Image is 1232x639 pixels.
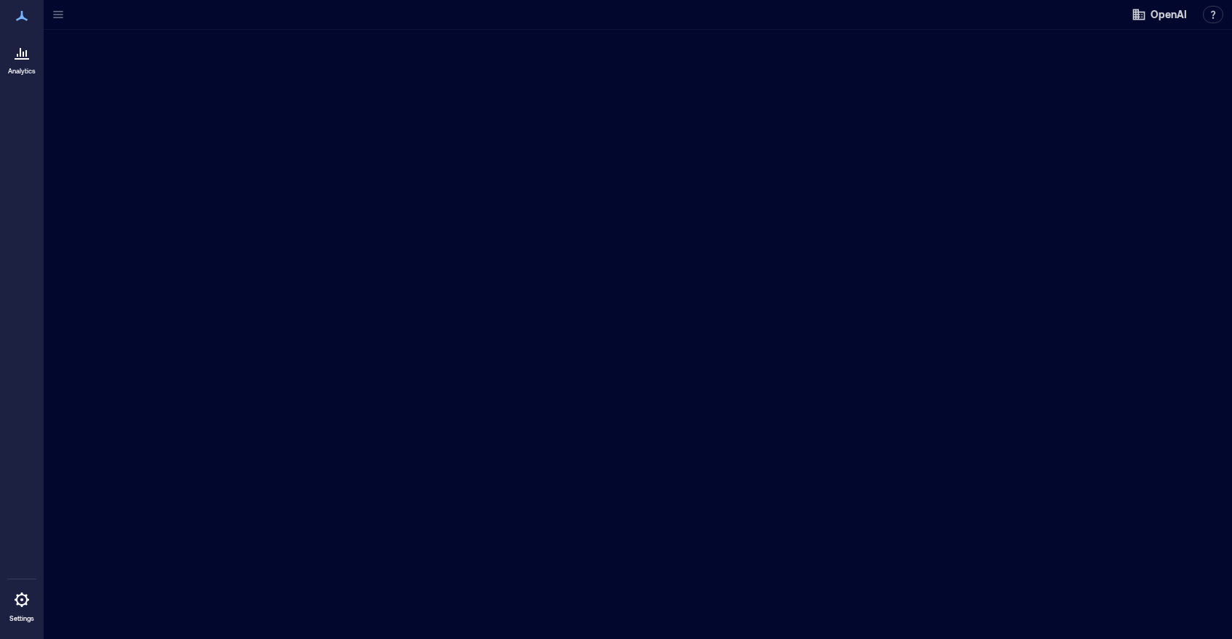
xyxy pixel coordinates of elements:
[1127,3,1191,26] button: OpenAI
[9,614,34,623] p: Settings
[8,67,36,76] p: Analytics
[1151,7,1187,22] span: OpenAI
[4,35,40,80] a: Analytics
[4,582,39,627] a: Settings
